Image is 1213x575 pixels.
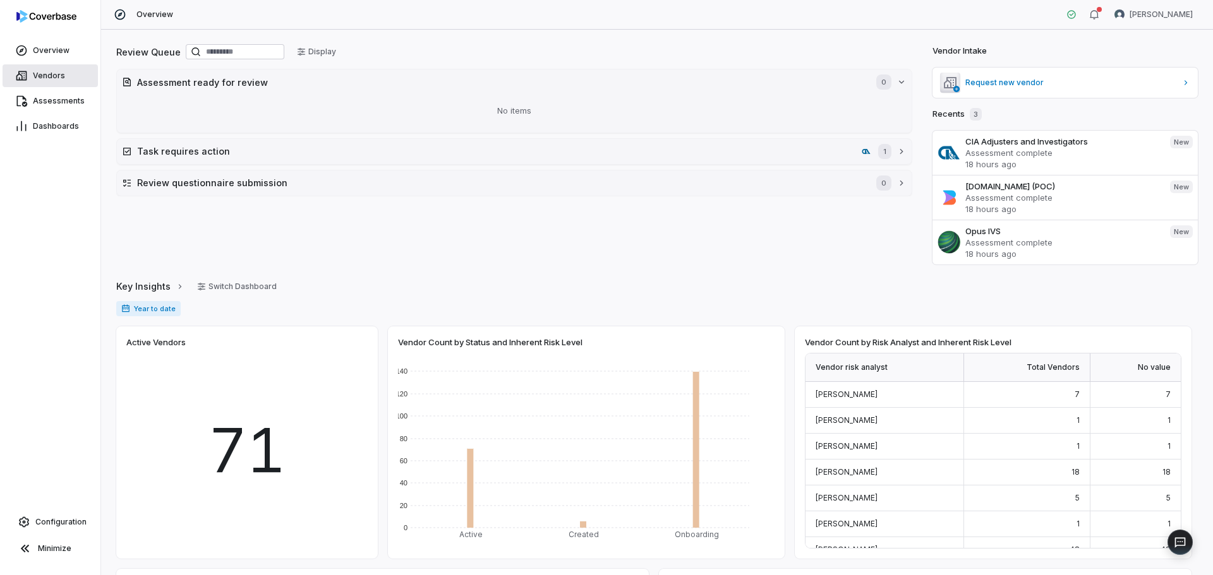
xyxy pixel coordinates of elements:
[816,441,878,451] span: [PERSON_NAME]
[3,90,98,112] a: Assessments
[1168,519,1171,528] span: 1
[33,71,65,81] span: Vendors
[116,45,181,59] h2: Review Queue
[1168,415,1171,425] span: 1
[964,353,1090,382] div: Total Vendors
[816,415,878,425] span: [PERSON_NAME]
[878,144,891,159] span: 1
[38,543,71,554] span: Minimize
[932,68,1198,98] a: Request new vendor
[289,42,344,61] button: Display
[35,517,87,527] span: Configuration
[816,467,878,477] span: [PERSON_NAME]
[137,76,864,89] h2: Assessment ready for review
[1170,136,1193,148] span: New
[400,502,407,509] text: 20
[3,64,98,87] a: Vendors
[1077,415,1080,425] span: 1
[396,390,407,398] text: 120
[126,336,186,348] span: Active Vendors
[932,45,987,57] h2: Vendor Intake
[1166,389,1171,399] span: 7
[932,108,982,121] h2: Recents
[1130,9,1193,20] span: [PERSON_NAME]
[398,336,582,348] span: Vendor Count by Status and Inherent Risk Level
[112,273,188,300] button: Key Insights
[400,479,407,487] text: 40
[932,131,1198,175] a: CIA Adjusters and InvestigatorsAssessment complete18 hours agoNew
[1166,493,1171,502] span: 5
[1107,5,1200,24] button: Melanie Lorent avatar[PERSON_NAME]
[33,96,85,106] span: Assessments
[876,74,891,90] span: 0
[137,145,857,158] h2: Task requires action
[396,412,407,420] text: 100
[1077,441,1080,451] span: 1
[816,545,878,554] span: [PERSON_NAME]
[965,181,1160,192] h3: [DOMAIN_NAME] (POC)
[805,336,1011,348] span: Vendor Count by Risk Analyst and Inherent Risk Level
[3,39,98,62] a: Overview
[965,237,1160,248] p: Assessment complete
[122,95,907,127] div: No items
[1114,9,1125,20] img: Melanie Lorent avatar
[965,158,1160,170] p: 18 hours ago
[965,136,1160,147] h3: CIA Adjusters and Investigators
[1168,441,1171,451] span: 1
[876,175,891,191] span: 0
[932,220,1198,264] a: Opus IVSAssessment complete18 hours agoNew
[16,10,76,23] img: logo-D7KZi-bG.svg
[1162,467,1171,477] span: 18
[1090,353,1181,382] div: No value
[400,435,407,442] text: 80
[806,353,964,382] div: Vendor risk analyst
[400,457,407,465] text: 60
[1071,467,1080,477] span: 18
[965,203,1160,215] p: 18 hours ago
[117,139,912,164] button: Task requires actioncompassadj.com1
[965,192,1160,203] p: Assessment complete
[1170,181,1193,193] span: New
[932,175,1198,220] a: [DOMAIN_NAME] (POC)Assessment complete18 hours agoNew
[116,280,171,293] span: Key Insights
[1170,225,1193,238] span: New
[816,389,878,399] span: [PERSON_NAME]
[136,9,173,20] span: Overview
[404,524,407,531] text: 0
[190,277,284,296] button: Switch Dashboard
[1075,389,1080,399] span: 7
[117,69,912,95] button: Assessment ready for review0
[33,45,69,56] span: Overview
[3,115,98,138] a: Dashboards
[33,121,79,131] span: Dashboards
[117,170,912,196] button: Review questionnaire submission0
[137,176,864,189] h2: Review questionnaire submission
[121,304,130,313] svg: Date range for report
[965,147,1160,158] p: Assessment complete
[396,367,407,375] text: 140
[5,536,95,561] button: Minimize
[116,273,184,300] a: Key Insights
[965,225,1160,237] h3: Opus IVS
[1161,545,1171,554] span: 48
[5,511,95,533] a: Configuration
[1077,519,1080,528] span: 1
[816,519,878,528] span: [PERSON_NAME]
[208,405,286,495] span: 71
[965,248,1160,259] p: 18 hours ago
[1070,545,1080,554] span: 48
[1075,493,1080,502] span: 5
[970,108,982,121] span: 3
[816,493,878,502] span: [PERSON_NAME]
[116,301,181,316] span: Year to date
[965,78,1176,88] span: Request new vendor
